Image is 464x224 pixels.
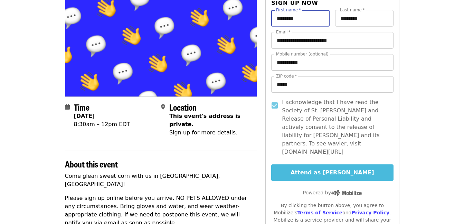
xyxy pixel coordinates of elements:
span: Powered by [303,190,362,195]
a: Terms of Service [297,210,342,215]
img: Powered by Mobilize [331,190,362,196]
button: Attend as [PERSON_NAME] [271,164,393,181]
span: Time [74,101,89,113]
label: First name [276,8,301,12]
p: Come glean sweet corn with us in [GEOGRAPHIC_DATA], [GEOGRAPHIC_DATA]! [65,172,257,189]
input: Mobile number (optional) [271,54,393,71]
label: ZIP code [276,74,297,78]
span: About this event [65,158,118,170]
span: Location [169,101,197,113]
a: Privacy Policy [351,210,389,215]
strong: [DATE] [74,113,95,119]
input: Last name [335,10,394,27]
label: Email [276,30,291,34]
i: calendar icon [65,104,70,110]
div: 8:30am – 12pm EDT [74,120,130,129]
span: Sign up for more details. [169,129,237,136]
input: First name [271,10,330,27]
label: Last name [340,8,364,12]
span: This event's address is private. [169,113,240,128]
input: ZIP code [271,76,393,93]
input: Email [271,32,393,49]
label: Mobile number (optional) [276,52,329,56]
i: map-marker-alt icon [161,104,165,110]
span: I acknowledge that I have read the Society of St. [PERSON_NAME] and Release of Personal Liability... [282,98,388,156]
